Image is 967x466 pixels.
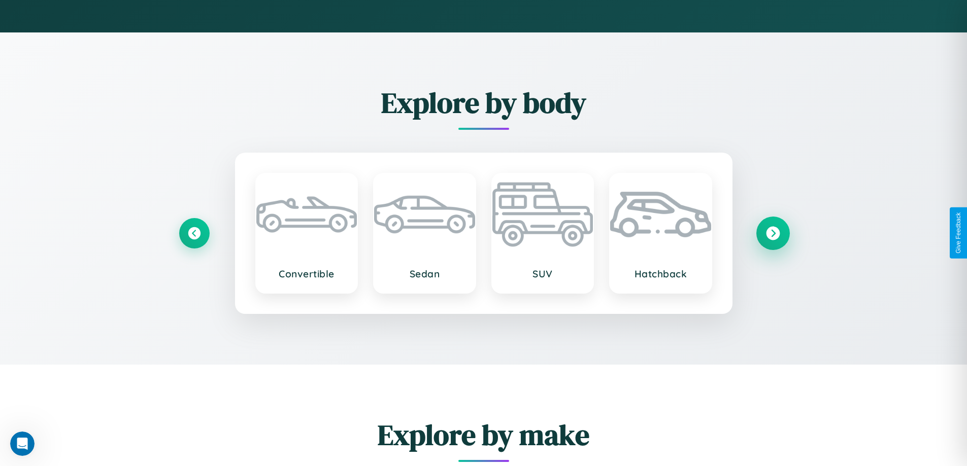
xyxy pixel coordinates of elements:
[266,268,347,280] h3: Convertible
[10,432,35,456] iframe: Intercom live chat
[955,212,962,254] div: Give Feedback
[179,415,788,454] h2: Explore by make
[384,268,465,280] h3: Sedan
[503,268,583,280] h3: SUV
[179,83,788,122] h2: Explore by body
[620,268,701,280] h3: Hatchback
